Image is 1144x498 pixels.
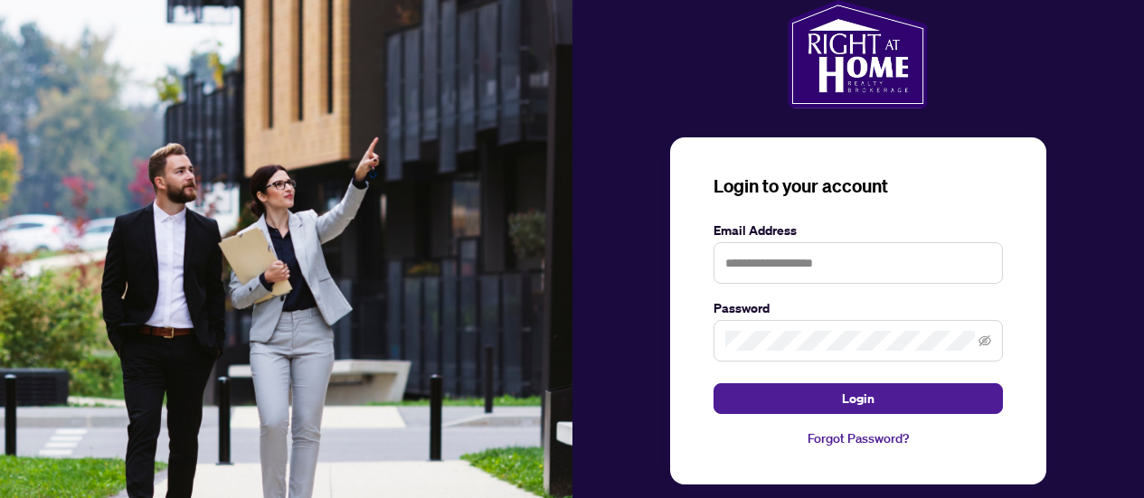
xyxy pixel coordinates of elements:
span: eye-invisible [979,334,991,347]
span: Login [842,384,875,413]
label: Email Address [714,221,1003,240]
a: Forgot Password? [714,428,1003,448]
h3: Login to your account [714,174,1003,199]
button: Login [714,383,1003,414]
label: Password [714,298,1003,318]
